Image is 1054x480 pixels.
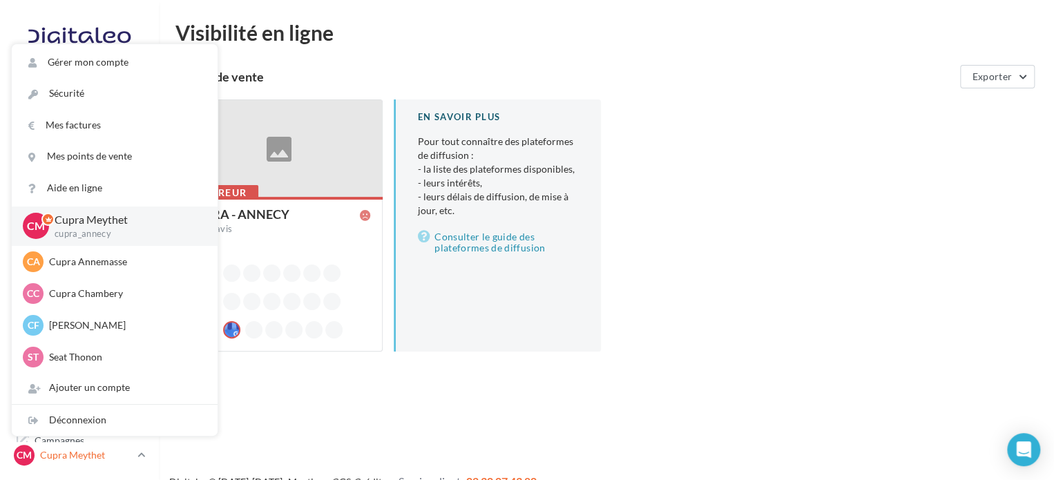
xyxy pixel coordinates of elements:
p: Cupra Chambery [49,287,201,300]
a: CM Cupra Meythet [11,442,148,468]
a: Campagnes [8,242,151,271]
span: CF [28,318,39,332]
a: Boîte de réception [8,172,151,202]
a: Mes points de vente [12,141,218,172]
span: ST [28,350,39,364]
p: Pour tout connaître des plateformes de diffusion : [418,135,579,218]
li: - leurs intérêts, [418,176,579,190]
div: 1 point de vente [175,70,955,83]
a: Aucun avis [187,222,371,236]
span: CC [27,287,39,300]
div: CUPRA - ANNECY [187,208,289,220]
a: Contacts [8,276,151,305]
a: Calendrier [8,345,151,374]
div: En savoir plus [418,111,579,124]
li: - leurs délais de diffusion, de mise à jour, etc. [418,190,579,218]
a: Consulter le guide des plateformes de diffusion [418,229,579,256]
p: Cupra Meythet [55,212,195,228]
a: Visibilité en ligne [8,208,151,237]
div: Ajouter un compte [12,372,218,403]
a: Aide en ligne [12,173,218,204]
p: cupra_annecy [55,228,195,240]
button: Notifications 3 [8,104,145,133]
li: - la liste des plateformes disponibles, [418,162,579,176]
div: Visibilité en ligne [175,22,1037,43]
a: Médiathèque [8,311,151,340]
a: Gérer mon compte [12,47,218,78]
div: Déconnexion [12,405,218,436]
span: CA [27,255,40,269]
div: Open Intercom Messenger [1007,433,1040,466]
a: Sécurité [12,78,218,109]
a: Opérations [8,138,151,167]
p: Cupra Meythet [40,448,132,462]
span: CM [17,448,32,462]
p: [PERSON_NAME] [49,318,201,332]
a: PLV et print personnalisable [8,379,151,420]
p: Seat Thonon [49,350,201,364]
p: Cupra Annemasse [49,255,201,269]
button: Exporter [960,65,1035,88]
a: Mes factures [12,110,218,141]
span: Exporter [972,70,1012,82]
span: CM [27,218,45,234]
